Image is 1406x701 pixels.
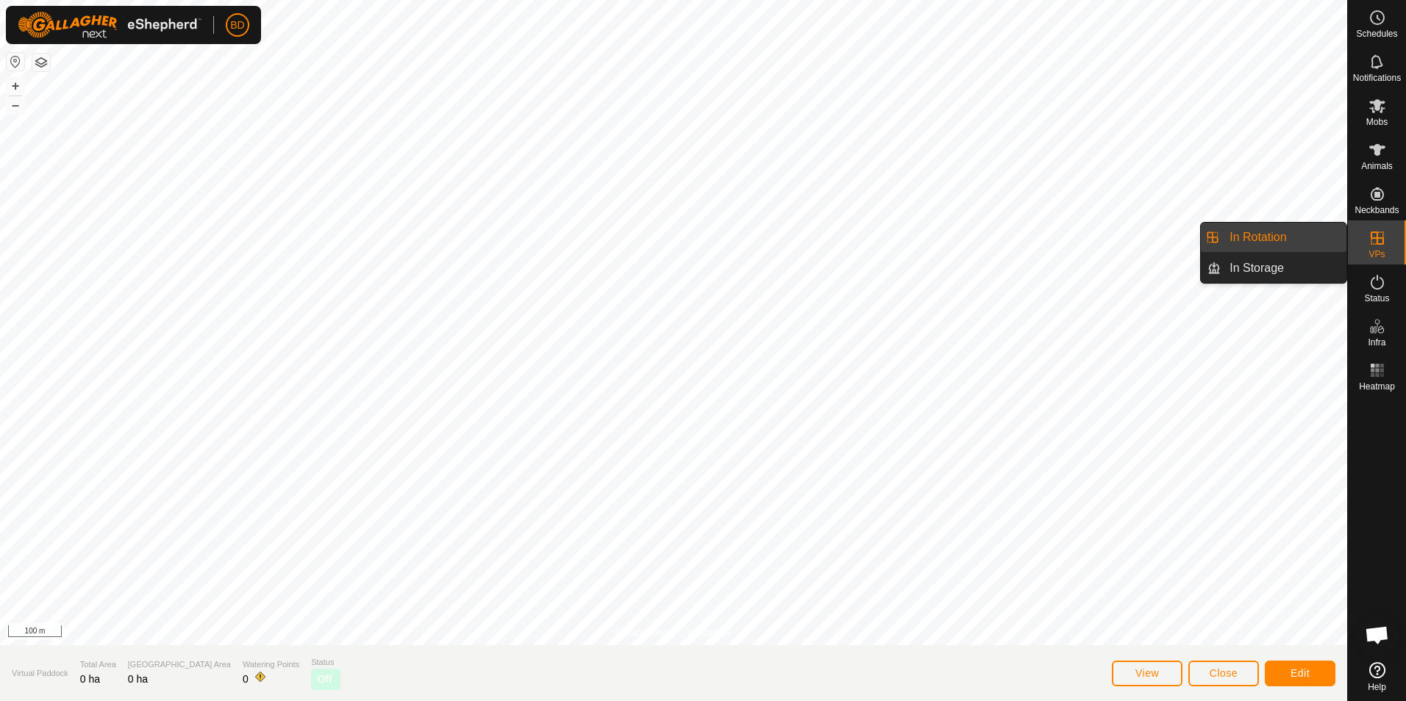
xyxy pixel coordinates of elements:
span: VPs [1368,250,1385,259]
span: [GEOGRAPHIC_DATA] Area [128,658,231,671]
button: – [7,96,24,114]
button: Reset Map [7,53,24,71]
span: Virtual Paddock [12,667,68,680]
button: + [7,77,24,95]
a: In Rotation [1221,223,1346,252]
button: View [1112,661,1182,686]
li: In Rotation [1201,223,1346,252]
div: Open chat [1355,613,1399,657]
span: Heatmap [1359,382,1395,391]
li: In Storage [1201,254,1346,283]
span: Neckbands [1355,206,1399,215]
a: Privacy Policy [615,626,671,639]
button: Map Layers [32,54,50,71]
span: 0 [243,673,249,685]
span: Watering Points [243,658,299,671]
span: Help [1368,683,1386,691]
span: Edit [1291,667,1310,679]
span: Off [317,672,332,687]
span: View [1135,667,1159,679]
span: Status [311,656,340,669]
button: Close [1188,661,1259,686]
span: Infra [1368,338,1385,347]
span: 0 ha [128,673,148,685]
span: Total Area [80,658,116,671]
span: Schedules [1356,29,1397,38]
span: In Storage [1230,259,1284,277]
span: In Rotation [1230,229,1286,246]
span: BD [230,18,244,33]
span: Mobs [1366,118,1388,126]
a: In Storage [1221,254,1346,283]
span: Close [1210,667,1238,679]
button: Edit [1265,661,1335,686]
img: Gallagher Logo [18,12,201,38]
span: Animals [1361,162,1393,170]
a: Help [1348,656,1406,697]
span: 0 ha [80,673,100,685]
a: Contact Us [688,626,732,639]
span: Status [1364,294,1389,303]
span: Notifications [1353,73,1401,82]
